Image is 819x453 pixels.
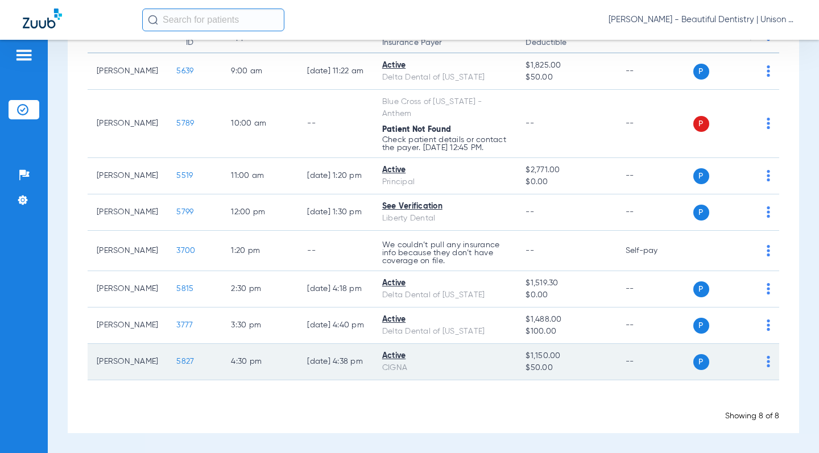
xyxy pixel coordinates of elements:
[609,14,796,26] span: [PERSON_NAME] - Beautiful Dentistry | Unison Dental Group
[382,60,508,72] div: Active
[725,412,779,420] span: Showing 8 of 8
[526,314,607,326] span: $1,488.00
[767,65,770,77] img: group-dot-blue.svg
[382,277,508,289] div: Active
[693,281,709,297] span: P
[88,231,167,271] td: [PERSON_NAME]
[767,245,770,256] img: group-dot-blue.svg
[88,194,167,231] td: [PERSON_NAME]
[382,72,508,84] div: Delta Dental of [US_STATE]
[142,9,284,31] input: Search for patients
[526,60,607,72] span: $1,825.00
[526,37,607,49] span: Deductible
[298,194,373,231] td: [DATE] 1:30 PM
[382,213,508,225] div: Liberty Dental
[526,289,607,301] span: $0.00
[617,194,693,231] td: --
[526,350,607,362] span: $1,150.00
[298,307,373,344] td: [DATE] 4:40 PM
[382,350,508,362] div: Active
[693,168,709,184] span: P
[176,321,193,329] span: 3777
[88,307,167,344] td: [PERSON_NAME]
[298,271,373,307] td: [DATE] 4:18 PM
[617,53,693,90] td: --
[693,205,709,221] span: P
[148,15,158,25] img: Search Icon
[526,176,607,188] span: $0.00
[382,126,451,134] span: Patient Not Found
[222,271,298,307] td: 2:30 PM
[222,194,298,231] td: 12:00 PM
[617,307,693,344] td: --
[88,344,167,380] td: [PERSON_NAME]
[222,307,298,344] td: 3:30 PM
[693,116,709,132] span: P
[382,164,508,176] div: Active
[176,247,195,255] span: 3700
[298,158,373,194] td: [DATE] 1:20 PM
[382,37,508,49] span: Insurance Payer
[526,72,607,84] span: $50.00
[526,277,607,289] span: $1,519.30
[526,164,607,176] span: $2,771.00
[176,358,194,365] span: 5827
[526,326,607,338] span: $100.00
[767,283,770,294] img: group-dot-blue.svg
[526,362,607,374] span: $50.00
[617,271,693,307] td: --
[88,158,167,194] td: [PERSON_NAME]
[176,208,193,216] span: 5799
[176,119,194,127] span: 5789
[176,172,193,180] span: 5519
[382,289,508,301] div: Delta Dental of [US_STATE]
[298,90,373,158] td: --
[693,318,709,334] span: P
[617,231,693,271] td: Self-pay
[222,344,298,380] td: 4:30 PM
[693,354,709,370] span: P
[88,90,167,158] td: [PERSON_NAME]
[176,67,193,75] span: 5639
[767,118,770,129] img: group-dot-blue.svg
[526,208,534,216] span: --
[222,90,298,158] td: 10:00 AM
[617,90,693,158] td: --
[767,319,770,331] img: group-dot-blue.svg
[382,362,508,374] div: CIGNA
[15,48,33,62] img: hamburger-icon
[88,53,167,90] td: [PERSON_NAME]
[23,9,62,28] img: Zuub Logo
[526,247,534,255] span: --
[298,231,373,271] td: --
[222,53,298,90] td: 9:00 AM
[382,96,508,120] div: Blue Cross of [US_STATE] - Anthem
[298,344,373,380] td: [DATE] 4:38 PM
[382,201,508,213] div: See Verification
[382,314,508,326] div: Active
[382,136,508,152] p: Check patient details or contact the payer. [DATE] 12:45 PM.
[693,64,709,80] span: P
[526,119,534,127] span: --
[762,398,819,453] iframe: Chat Widget
[88,271,167,307] td: [PERSON_NAME]
[617,158,693,194] td: --
[382,241,508,265] p: We couldn’t pull any insurance info because they don’t have coverage on file.
[767,170,770,181] img: group-dot-blue.svg
[617,344,693,380] td: --
[382,176,508,188] div: Principal
[298,53,373,90] td: [DATE] 11:22 AM
[176,285,193,293] span: 5815
[222,158,298,194] td: 11:00 AM
[767,356,770,367] img: group-dot-blue.svg
[382,326,508,338] div: Delta Dental of [US_STATE]
[767,206,770,218] img: group-dot-blue.svg
[222,231,298,271] td: 1:20 PM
